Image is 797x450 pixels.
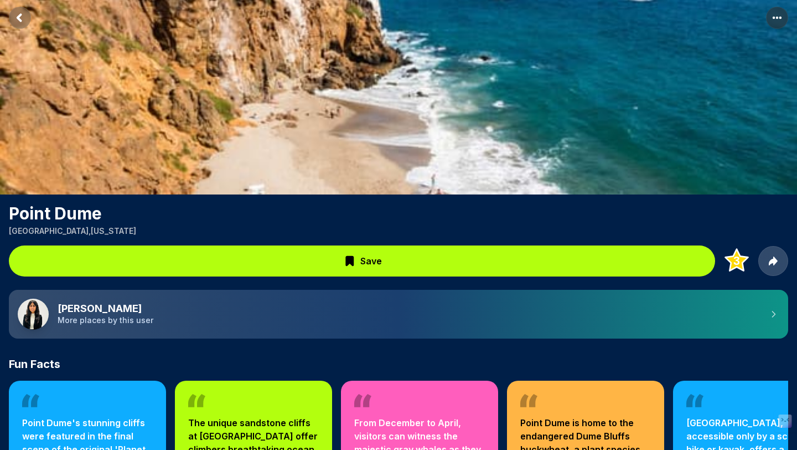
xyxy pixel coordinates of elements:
p: [GEOGRAPHIC_DATA] , [US_STATE] [9,226,788,237]
p: More places by this user [58,315,759,326]
button: Add to Top 3 [722,246,752,276]
button: Save [9,246,715,277]
h1: Point Dume [9,203,788,223]
h3: [PERSON_NAME] [58,303,759,315]
h2: Fun Facts [9,356,788,372]
text: 3 [733,254,740,268]
span: Save [360,254,382,268]
button: More options [766,7,788,29]
button: Return to previous page [9,7,31,29]
img: KHUSHI KASTURIYA [18,299,49,330]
